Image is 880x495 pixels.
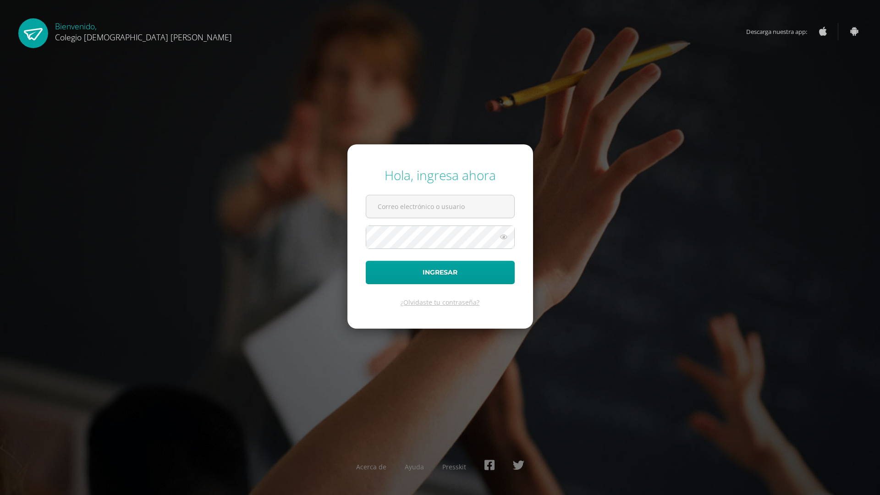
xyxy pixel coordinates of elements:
div: Bienvenido, [55,18,232,43]
button: Ingresar [366,261,515,284]
a: ¿Olvidaste tu contraseña? [401,298,479,307]
a: Presskit [442,462,466,471]
span: Colegio [DEMOGRAPHIC_DATA] [PERSON_NAME] [55,32,232,43]
a: Ayuda [405,462,424,471]
input: Correo electrónico o usuario [366,195,514,218]
div: Hola, ingresa ahora [366,166,515,184]
span: Descarga nuestra app: [746,23,816,40]
a: Acerca de [356,462,386,471]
